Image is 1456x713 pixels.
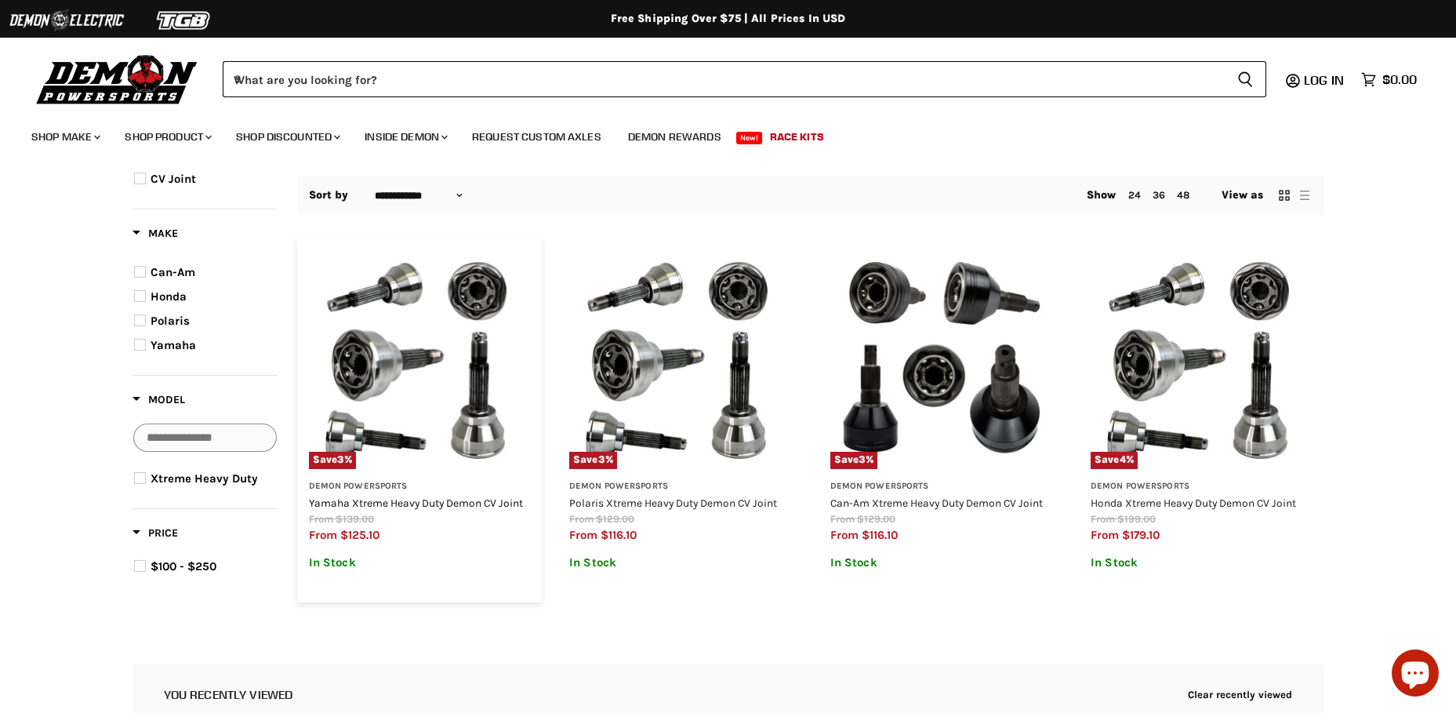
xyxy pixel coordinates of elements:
div: Product filter [133,132,278,596]
span: from [569,528,597,542]
span: Can-Am [151,265,195,279]
span: Save % [569,452,617,469]
span: Honda [151,289,187,304]
form: Product [223,61,1266,97]
p: In Stock [1091,556,1313,569]
span: $199.00 [1117,513,1156,525]
a: Polaris Xtreme Heavy Duty Demon CV JointSave3% [569,248,791,470]
a: Shop Make [20,121,110,153]
a: Polaris Xtreme Heavy Duty Demon CV Joint [569,497,777,509]
a: Can-Am Xtreme Heavy Duty Demon CV Joint [830,497,1043,509]
a: Yamaha Xtreme Heavy Duty Demon CV JointSave3% [309,248,531,470]
span: 3 [598,453,605,465]
button: Search [1225,61,1266,97]
nav: Collection utilities [297,176,1324,215]
a: Honda Xtreme Heavy Duty Demon CV Joint [1091,497,1296,509]
span: 4 [1120,453,1126,465]
span: CV Joint [151,172,196,186]
a: 48 [1177,189,1189,201]
span: $179.10 [1122,528,1160,542]
img: Demon Electric Logo 2 [8,5,125,35]
a: 36 [1153,189,1165,201]
h3: Demon Powersports [1091,481,1313,493]
inbox-online-store-chat: Shopify online store chat [1387,649,1443,700]
img: Polaris Xtreme Heavy Duty Demon CV Joint [569,248,791,470]
h2: You recently viewed [164,688,293,701]
span: Log in [1304,72,1344,88]
span: $139.00 [336,513,374,525]
button: Filter by Model [133,392,185,412]
a: Honda Xtreme Heavy Duty Demon CV JointSave4% [1091,248,1313,470]
span: from [309,528,337,542]
p: In Stock [569,556,791,569]
span: Make [133,227,178,240]
h3: Demon Powersports [830,481,1052,493]
span: Show [1087,188,1117,202]
span: from [1091,513,1115,525]
a: $0.00 [1353,68,1425,91]
span: View as [1222,189,1264,202]
span: Save % [309,452,357,469]
span: from [830,513,855,525]
button: grid view [1276,187,1292,203]
span: Yamaha [151,338,196,352]
span: Save % [1091,452,1138,469]
button: Clear recently viewed [1188,689,1293,700]
span: 3 [337,453,344,465]
span: Save % [830,452,878,469]
a: Yamaha Xtreme Heavy Duty Demon CV Joint [309,497,523,509]
span: from [569,513,594,525]
img: TGB Logo 2 [125,5,243,35]
input: Search Options [133,424,277,452]
span: $125.10 [340,528,379,542]
a: Can-Am Xtreme Heavy Duty Demon CV JointSave3% [830,248,1052,470]
img: Demon Powersports [31,51,203,107]
img: Can-Am Xtreme Heavy Duty Demon CV Joint [830,248,1052,470]
p: In Stock [830,556,1052,569]
span: Polaris [151,314,190,328]
a: Inside Demon [353,121,457,153]
button: Filter by Make [133,226,178,246]
h3: Demon Powersports [309,481,531,493]
p: In Stock [309,556,531,569]
span: $116.10 [862,528,898,542]
span: $129.00 [857,513,895,525]
img: Yamaha Xtreme Heavy Duty Demon CV Joint [309,248,531,470]
img: Honda Xtreme Heavy Duty Demon CV Joint [1091,248,1313,470]
span: $100 - $250 [151,559,216,573]
span: $129.00 [596,513,634,525]
span: from [830,528,859,542]
a: Demon Rewards [616,121,733,153]
a: Shop Discounted [224,121,350,153]
span: from [309,513,333,525]
span: from [1091,528,1119,542]
a: 24 [1128,189,1141,201]
a: Shop Product [113,121,221,153]
span: $0.00 [1382,72,1417,87]
a: Request Custom Axles [460,121,613,153]
span: Xtreme Heavy Duty [151,471,258,486]
label: Sort by [309,189,349,202]
a: Log in [1297,73,1353,87]
span: New! [736,132,763,144]
span: 3 [859,453,866,465]
span: Model [133,393,185,406]
input: When autocomplete results are available use up and down arrows to review and enter to select [223,61,1225,97]
a: Race Kits [758,121,836,153]
button: list view [1297,187,1313,203]
div: Free Shipping Over $75 | All Prices In USD [101,12,1356,26]
h3: Demon Powersports [569,481,791,493]
button: Filter by Price [133,526,178,545]
ul: Main menu [20,115,1413,153]
span: $116.10 [601,528,637,542]
span: Price [133,526,178,540]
